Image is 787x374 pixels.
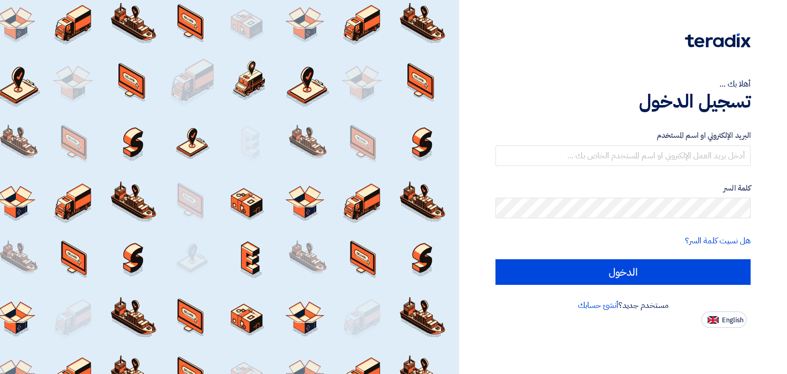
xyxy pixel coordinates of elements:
[495,182,751,194] label: كلمة السر
[701,311,747,328] button: English
[685,33,751,48] img: Teradix logo
[495,130,751,141] label: البريد الإلكتروني او اسم المستخدم
[495,78,751,90] div: أهلا بك ...
[495,299,751,311] div: مستخدم جديد؟
[578,299,618,311] a: أنشئ حسابك
[722,317,743,324] span: English
[495,146,751,166] input: أدخل بريد العمل الإلكتروني او اسم المستخدم الخاص بك ...
[685,235,751,247] a: هل نسيت كلمة السر؟
[495,90,751,113] h1: تسجيل الدخول
[708,316,719,324] img: en-US.png
[495,259,751,285] input: الدخول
